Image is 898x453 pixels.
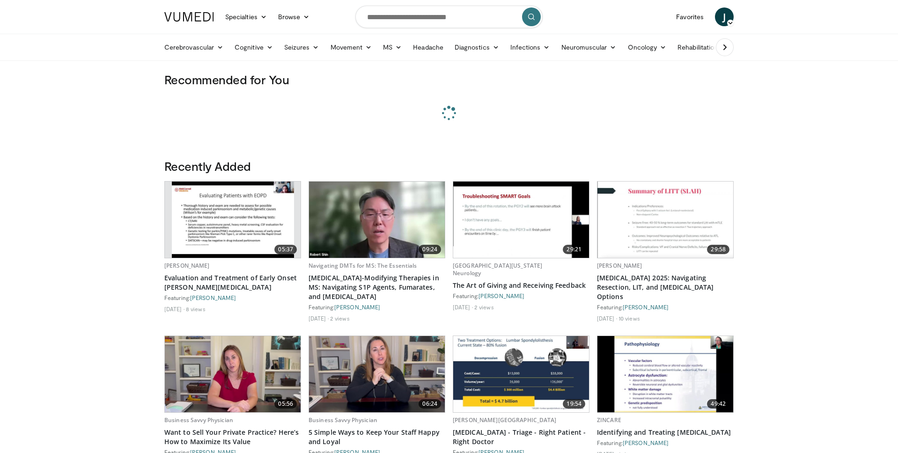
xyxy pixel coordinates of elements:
span: 29:58 [707,245,729,254]
a: Oncology [622,38,672,57]
img: ff047b3e-e657-411a-ad03-32f5c9f95574.620x360_q85_upscale.jpg [597,182,733,258]
a: [PERSON_NAME] [190,294,236,301]
span: 09:24 [419,245,441,254]
a: [PERSON_NAME] [334,304,380,310]
a: [PERSON_NAME] [597,262,642,270]
a: Neuromuscular [556,38,622,57]
span: 19:54 [563,399,585,409]
a: Specialties [220,7,272,26]
a: MS [377,38,407,57]
a: Business Savvy Physician [309,416,377,424]
a: Seizures [279,38,325,57]
a: 5 Simple Ways to Keep Your Staff Happy and Loyal [309,428,445,446]
div: Featuring: [309,303,445,311]
li: 10 views [618,314,640,322]
div: Featuring: [453,292,589,300]
a: Evaluation and Treatment of Early Onset [PERSON_NAME][MEDICAL_DATA] [164,273,301,292]
a: [PERSON_NAME] [164,262,210,270]
a: [PERSON_NAME][GEOGRAPHIC_DATA] [453,416,557,424]
img: VuMedi Logo [164,12,214,22]
img: 7064e249-e12c-4d57-b9e7-b989b2b969d4.620x360_q85_upscale.jpg [309,182,445,258]
a: [PERSON_NAME] [623,439,669,446]
span: 29:21 [563,245,585,254]
span: 05:56 [274,399,297,409]
a: 06:24 [309,336,445,412]
a: Browse [272,7,316,26]
span: 49:42 [707,399,729,409]
a: Favorites [670,7,709,26]
li: [DATE] [597,314,617,322]
li: [DATE] [164,305,184,313]
a: [MEDICAL_DATA] 2025: Navigating Resection, LIT, and [MEDICAL_DATA] Options [597,273,734,301]
a: Infections [505,38,556,57]
img: 80a04653-a836-4ec5-aa75-132a57b3bf93.620x360_q85_upscale.jpg [309,336,445,412]
a: 05:37 [165,182,301,258]
h3: Recently Added [164,159,734,174]
input: Search topics, interventions [355,6,543,28]
span: 05:37 [274,245,297,254]
div: Featuring: [597,439,734,446]
a: 19:54 [453,336,589,412]
h3: Recommended for You [164,72,734,87]
img: 87320c58-389e-4b02-a479-404477094ad3.620x360_q85_upscale.jpg [597,336,733,412]
img: 2b93b4ae-ec43-4ca1-8e19-23287462b0b0.620x360_q85_upscale.jpg [453,182,589,258]
a: 05:56 [165,336,301,412]
img: cb649aa8-77ba-49bd-8b8e-ab770abf61a7.620x360_q85_upscale.jpg [165,336,301,412]
a: 09:24 [309,182,445,258]
div: Featuring: [597,303,734,311]
div: Featuring: [164,294,301,301]
a: [PERSON_NAME] [623,304,669,310]
a: [GEOGRAPHIC_DATA][US_STATE] Neurology [453,262,542,277]
img: c3cae85a-04a7-43cd-84df-2106692295a1.620x360_q85_upscale.jpg [172,182,294,258]
span: 06:24 [419,399,441,409]
a: Headache [407,38,449,57]
a: Cerebrovascular [159,38,229,57]
a: 49:42 [597,336,733,412]
a: [MEDICAL_DATA]-Modifying Therapies in MS: Navigating S1P Agents, Fumarates, and [MEDICAL_DATA] [309,273,445,301]
li: 2 views [330,314,350,322]
a: ZINCARE [597,416,621,424]
img: 82975b4c-9a83-493a-9069-2aa6a510adac.620x360_q85_upscale.jpg [453,336,589,412]
a: Want to Sell Your Private Practice? Here’s How to Maximize Its Value [164,428,301,446]
a: Business Savvy Physician [164,416,233,424]
li: 8 views [186,305,206,313]
li: 2 views [474,303,494,311]
a: Movement [325,38,378,57]
a: [PERSON_NAME] [478,292,524,299]
a: Navigating DMTs for MS: The Essentials [309,262,417,270]
li: [DATE] [453,303,473,311]
a: Rehabilitation [672,38,723,57]
a: Cognitive [229,38,279,57]
a: J [715,7,734,26]
a: [MEDICAL_DATA] - Triage - Right Patient - Right Doctor [453,428,589,446]
a: 29:21 [453,182,589,258]
a: 29:58 [597,182,733,258]
a: Diagnostics [449,38,505,57]
a: Identifying and Treating [MEDICAL_DATA] [597,428,734,437]
a: The Art of Giving and Receiving Feedback [453,281,589,290]
li: [DATE] [309,314,329,322]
